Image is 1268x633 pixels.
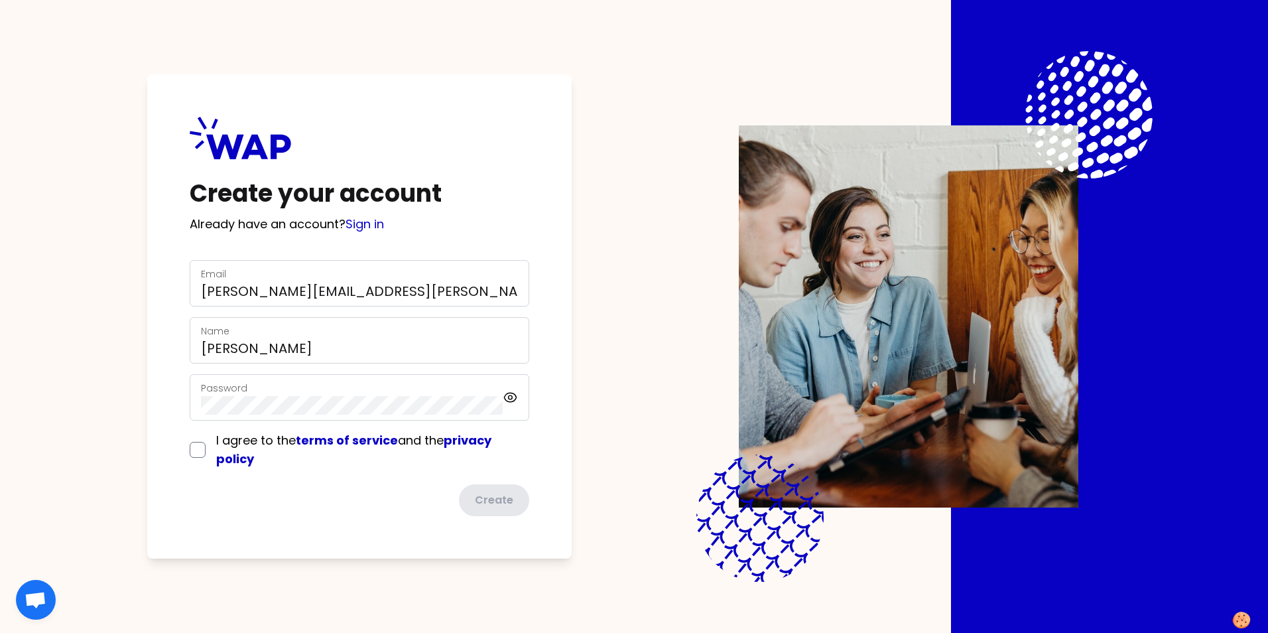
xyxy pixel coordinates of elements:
[190,180,529,207] h1: Create your account
[346,216,384,232] a: Sign in
[739,125,1078,508] img: Description
[201,382,247,395] label: Password
[459,484,529,516] button: Create
[16,580,56,620] div: Ouvrir le chat
[201,267,226,281] label: Email
[201,324,229,338] label: Name
[296,432,398,449] a: terms of service
[190,215,529,234] p: Already have an account?
[216,432,491,467] span: I agree to the and the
